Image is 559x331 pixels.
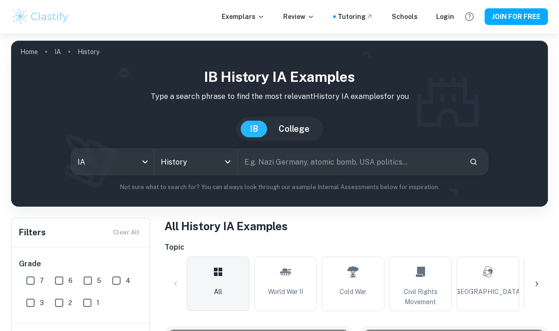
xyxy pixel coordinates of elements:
[68,276,73,286] span: 6
[214,287,222,297] span: All
[393,287,448,307] span: Civil Rights Movement
[55,45,61,58] a: IA
[269,121,319,137] button: College
[338,12,373,22] a: Tutoring
[18,67,541,87] h1: IB History IA examples
[392,12,418,22] a: Schools
[68,298,72,308] span: 2
[19,226,46,239] h6: Filters
[18,91,541,102] p: Type a search phrase to find the most relevant History IA examples for you
[241,121,267,137] button: IB
[164,242,548,253] h6: Topic
[238,149,462,175] input: E.g. Nazi Germany, atomic bomb, USA politics...
[11,7,70,26] img: Clastify logo
[78,47,99,57] p: History
[462,9,477,25] button: Help and Feedback
[436,12,454,22] a: Login
[126,276,130,286] span: 4
[71,149,154,175] div: IA
[454,287,522,297] span: [GEOGRAPHIC_DATA]
[19,258,143,270] h6: Grade
[11,41,548,207] img: profile cover
[340,287,366,297] span: Cold War
[164,218,548,234] h1: All History IA Examples
[20,45,38,58] a: Home
[466,154,481,170] button: Search
[222,12,265,22] p: Exemplars
[40,276,44,286] span: 7
[283,12,315,22] p: Review
[221,155,234,168] button: Open
[268,287,303,297] span: World War II
[40,298,44,308] span: 3
[97,298,99,308] span: 1
[485,8,548,25] button: JOIN FOR FREE
[97,276,101,286] span: 5
[18,183,541,192] p: Not sure what to search for? You can always look through our example Internal Assessments below f...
